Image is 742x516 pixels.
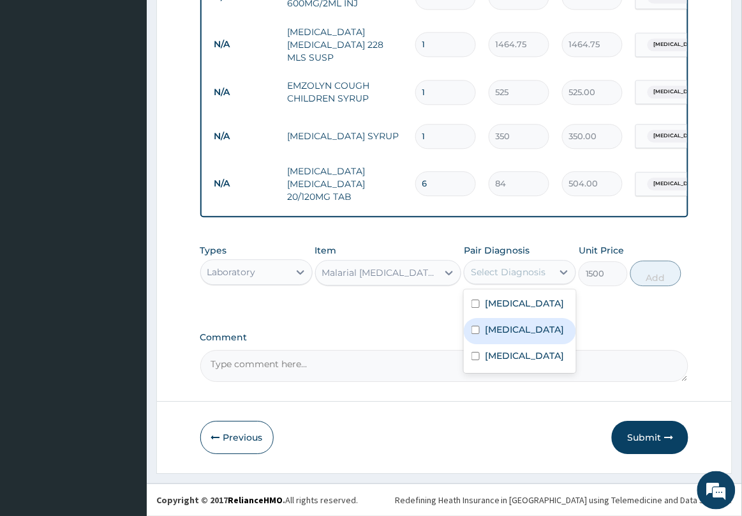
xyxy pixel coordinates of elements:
[281,73,409,111] td: EMZOLYN COUGH CHILDREN SYRUP
[485,323,564,336] label: [MEDICAL_DATA]
[208,33,281,56] td: N/A
[156,494,285,506] strong: Copyright © 2017 .
[485,349,564,362] label: [MEDICAL_DATA]
[200,245,227,256] label: Types
[208,125,281,148] td: N/A
[281,123,409,149] td: [MEDICAL_DATA] SYRUP
[281,19,409,70] td: [MEDICAL_DATA] [MEDICAL_DATA] 228 MLS SUSP
[485,297,564,310] label: [MEDICAL_DATA]
[281,158,409,209] td: [MEDICAL_DATA] [MEDICAL_DATA] 20/120MG TAB
[395,494,732,506] div: Redefining Heath Insurance in [GEOGRAPHIC_DATA] using Telemedicine and Data Science!
[322,266,440,279] div: Malarial [MEDICAL_DATA] Thick and thin films - [Blood]
[200,421,274,454] button: Previous
[228,494,283,506] a: RelianceHMO
[200,332,689,343] label: Comment
[209,6,240,37] div: Minimize live chat window
[74,161,176,290] span: We're online!
[579,244,625,257] label: Unit Price
[648,86,708,98] span: [MEDICAL_DATA]
[147,483,742,516] footer: All rights reserved.
[6,349,243,393] textarea: Type your message and hit 'Enter'
[66,72,214,88] div: Chat with us now
[471,266,545,278] div: Select Diagnosis
[648,38,708,51] span: [MEDICAL_DATA]
[208,172,281,195] td: N/A
[24,64,52,96] img: d_794563401_company_1708531726252_794563401
[630,261,681,286] button: Add
[207,266,256,278] div: Laboratory
[612,421,688,454] button: Submit
[464,244,530,257] label: Pair Diagnosis
[208,80,281,104] td: N/A
[315,244,337,257] label: Item
[648,130,708,142] span: [MEDICAL_DATA]
[648,178,708,190] span: [MEDICAL_DATA]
